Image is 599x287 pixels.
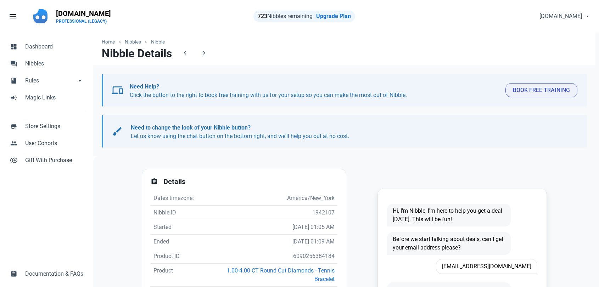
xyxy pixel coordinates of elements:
[10,156,17,163] span: control_point_duplicate
[181,49,189,56] span: chevron_left
[151,264,205,287] td: Product
[131,124,251,131] b: Need to change the look of your Nibble button?
[10,122,17,129] span: store
[25,156,83,165] span: Gift With Purchase
[130,82,500,99] p: Click the button to the right to book free training with us for your setup so you can make the mo...
[316,13,351,19] a: Upgrade Plan
[258,13,267,19] strong: 723
[513,86,570,94] span: Book Free Training
[533,9,595,23] button: [DOMAIN_NAME]
[436,259,537,274] span: [EMAIL_ADDRESS][DOMAIN_NAME]
[539,12,582,21] span: [DOMAIN_NAME]
[151,249,205,264] td: Product ID
[387,232,511,255] span: Before we start talking about deals, can I get your email address please?
[227,267,335,282] a: 1.00-4.00 CT Round Cut Diamonds - Tennis Bracelet
[76,76,83,84] span: arrow_drop_down
[25,93,83,102] span: Magic Links
[6,152,88,169] a: control_point_duplicateGift With Purchase
[6,118,88,135] a: storeStore Settings
[6,265,88,282] a: assignmentDocumentation & FAQs
[25,59,83,68] span: Nibbles
[205,206,337,220] td: 1942107
[10,42,17,50] span: dashboard
[112,126,123,137] span: brush
[6,89,88,106] a: campaignMagic Links
[151,220,205,235] td: Started
[10,270,17,277] span: assignment
[131,124,570,140] p: Let us know using the chat button on the bottom right, and we'll help you out at no cost.
[151,235,205,249] td: Ended
[25,270,83,278] span: Documentation & FAQs
[387,204,511,226] span: Hi, I'm Nibble, I'm here to help you get a deal [DATE]. This will be fun!
[195,47,213,59] a: chevron_right
[205,235,337,249] td: [DATE] 01:09 AM
[205,191,337,206] td: America/New_York
[56,18,111,24] p: PROFESSIONAL (LEGACY)
[25,42,83,51] span: Dashboard
[25,139,83,148] span: User Cohorts
[151,178,158,185] span: assignment
[6,72,88,89] a: bookRulesarrow_drop_down
[10,76,17,84] span: book
[10,139,17,146] span: people
[6,55,88,72] a: forumNibbles
[112,85,123,96] span: devices
[102,47,172,60] h1: Nibble Details
[52,6,115,27] a: [DOMAIN_NAME]PROFESSIONAL (LEGACY)
[10,93,17,101] span: campaign
[6,135,88,152] a: peopleUser Cohorts
[25,122,83,131] span: Store Settings
[10,59,17,67] span: forum
[56,8,111,18] p: [DOMAIN_NAME]
[25,76,76,85] span: Rules
[102,38,118,46] a: Home
[258,13,313,19] span: Nibbles remaining
[6,38,88,55] a: dashboardDashboard
[151,191,205,206] td: Dates timezone:
[205,220,337,235] td: [DATE] 01:05 AM
[505,83,577,97] button: Book Free Training
[121,38,145,46] a: Nibbles
[201,49,208,56] span: chevron_right
[176,47,194,59] a: chevron_left
[93,33,595,47] nav: breadcrumbs
[205,249,337,264] td: 6090256384184
[151,206,205,220] td: Nibble ID
[130,83,159,90] b: Need Help?
[9,12,17,21] span: menu
[163,178,337,186] h2: Details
